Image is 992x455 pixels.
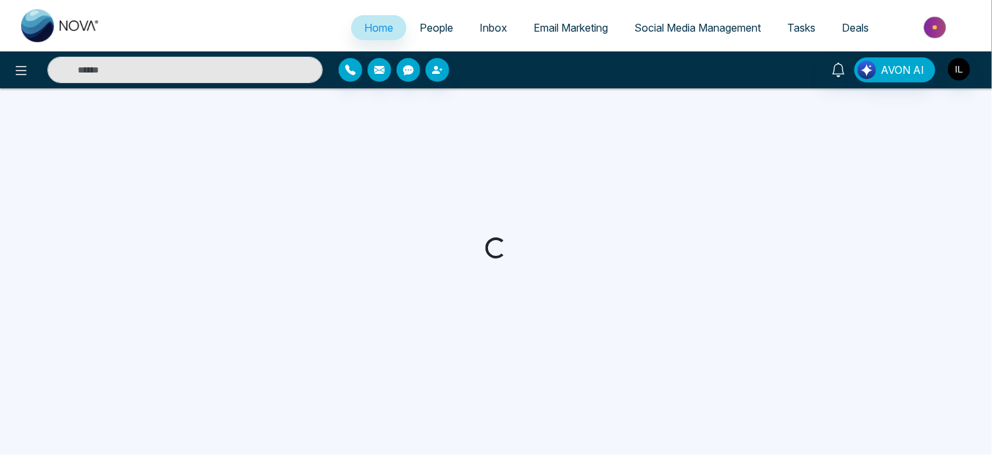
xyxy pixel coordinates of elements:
img: Market-place.gif [889,13,984,42]
span: Tasks [787,21,815,34]
span: AVON AI [881,62,924,78]
span: Deals [842,21,869,34]
img: User Avatar [948,58,970,80]
span: Email Marketing [534,21,608,34]
a: Home [351,15,406,40]
span: Inbox [480,21,507,34]
a: Deals [829,15,882,40]
button: AVON AI [854,57,935,82]
span: People [420,21,453,34]
span: Social Media Management [634,21,761,34]
a: Inbox [466,15,520,40]
a: Tasks [774,15,829,40]
a: Social Media Management [621,15,774,40]
img: Nova CRM Logo [21,9,100,42]
img: Lead Flow [858,61,876,79]
a: People [406,15,466,40]
span: Home [364,21,393,34]
a: Email Marketing [520,15,621,40]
